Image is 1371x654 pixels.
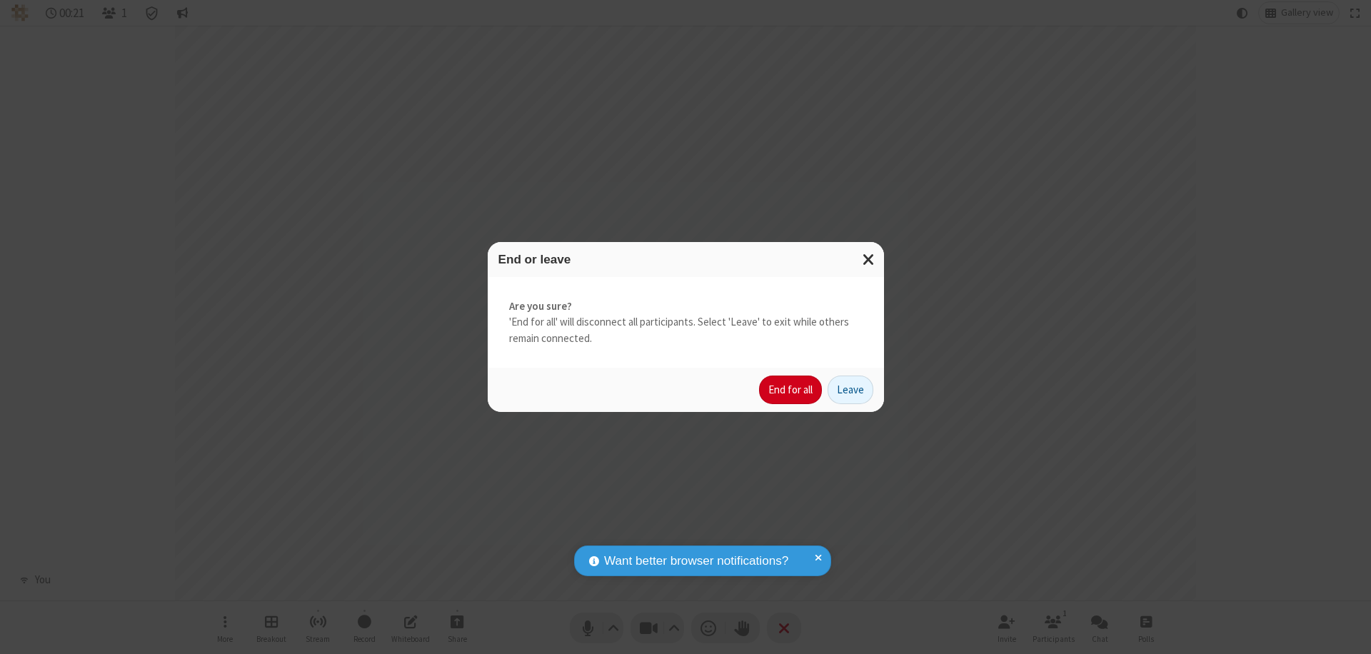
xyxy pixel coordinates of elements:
[509,298,863,315] strong: Are you sure?
[498,253,873,266] h3: End or leave
[759,376,822,404] button: End for all
[488,277,884,368] div: 'End for all' will disconnect all participants. Select 'Leave' to exit while others remain connec...
[604,552,788,570] span: Want better browser notifications?
[828,376,873,404] button: Leave
[854,242,884,277] button: Close modal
